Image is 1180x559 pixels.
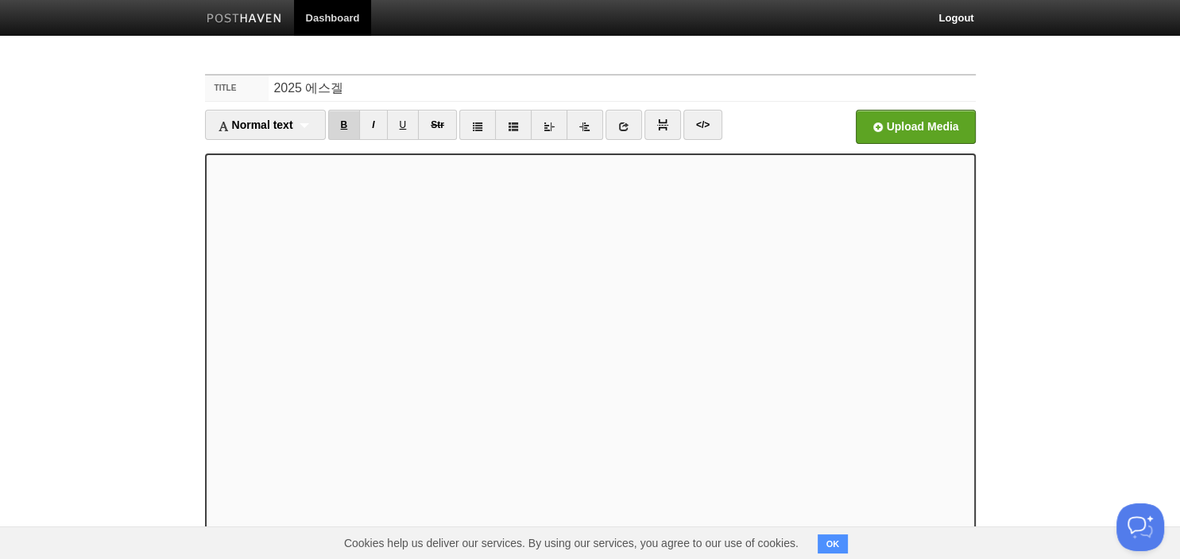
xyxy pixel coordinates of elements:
del: Str [431,119,444,130]
span: Cookies help us deliver our services. By using our services, you agree to our use of cookies. [328,527,814,559]
img: pagebreak-icon.png [657,119,668,130]
span: Normal text [218,118,293,131]
a: I [359,110,387,140]
label: Title [205,76,269,101]
a: Str [418,110,457,140]
a: </> [683,110,722,140]
a: B [328,110,361,140]
img: Posthaven-bar [207,14,282,25]
a: U [387,110,420,140]
iframe: Help Scout Beacon - Open [1116,503,1164,551]
button: OK [818,534,849,553]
